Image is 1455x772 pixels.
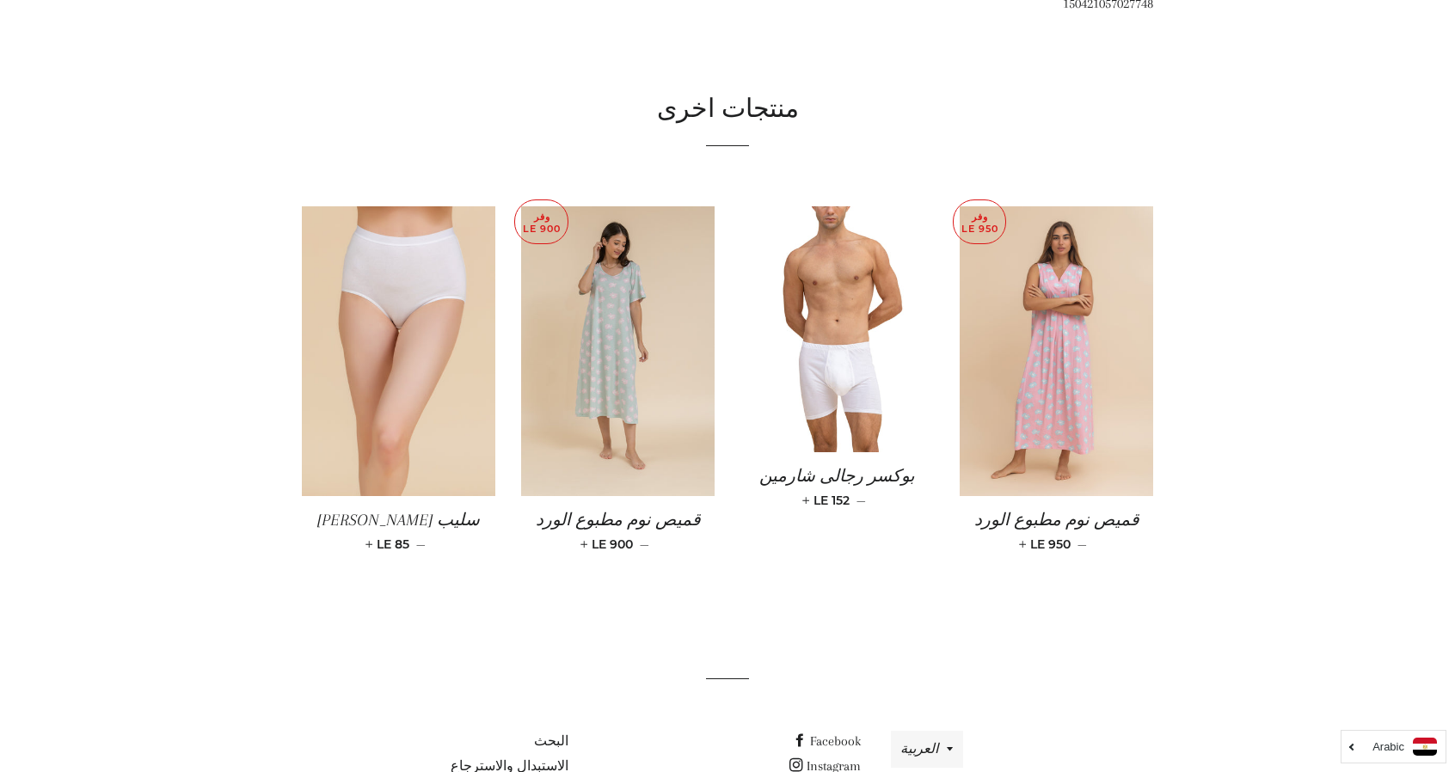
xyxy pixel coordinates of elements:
a: Arabic [1350,738,1437,756]
span: LE 152 [806,493,850,508]
a: قميص نوم مطبوع الورد — LE 950 [960,496,1153,567]
span: — [1077,536,1087,552]
span: — [416,536,426,552]
span: LE 900 [584,536,633,552]
span: قميص نوم مطبوع الورد [974,511,1139,530]
a: Facebook [793,733,861,749]
button: العربية [891,731,963,768]
a: بوكسر رجالى شارمين — LE 152 [740,452,934,523]
span: LE 950 [1022,536,1071,552]
span: بوكسر رجالى شارمين [759,467,915,486]
a: قميص نوم مطبوع الورد — LE 900 [521,496,715,567]
span: — [856,493,866,508]
a: البحث [534,733,568,749]
span: LE 85 [369,536,409,552]
i: Arabic [1372,741,1404,752]
h2: منتجات اخرى [302,92,1153,128]
a: سليب [PERSON_NAME] — LE 85 [302,496,495,567]
span: سليب [PERSON_NAME] [317,511,480,530]
span: قميص نوم مطبوع الورد [536,511,701,530]
p: وفر LE 900 [515,200,568,244]
p: وفر LE 950 [954,200,1005,244]
span: — [640,536,649,552]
